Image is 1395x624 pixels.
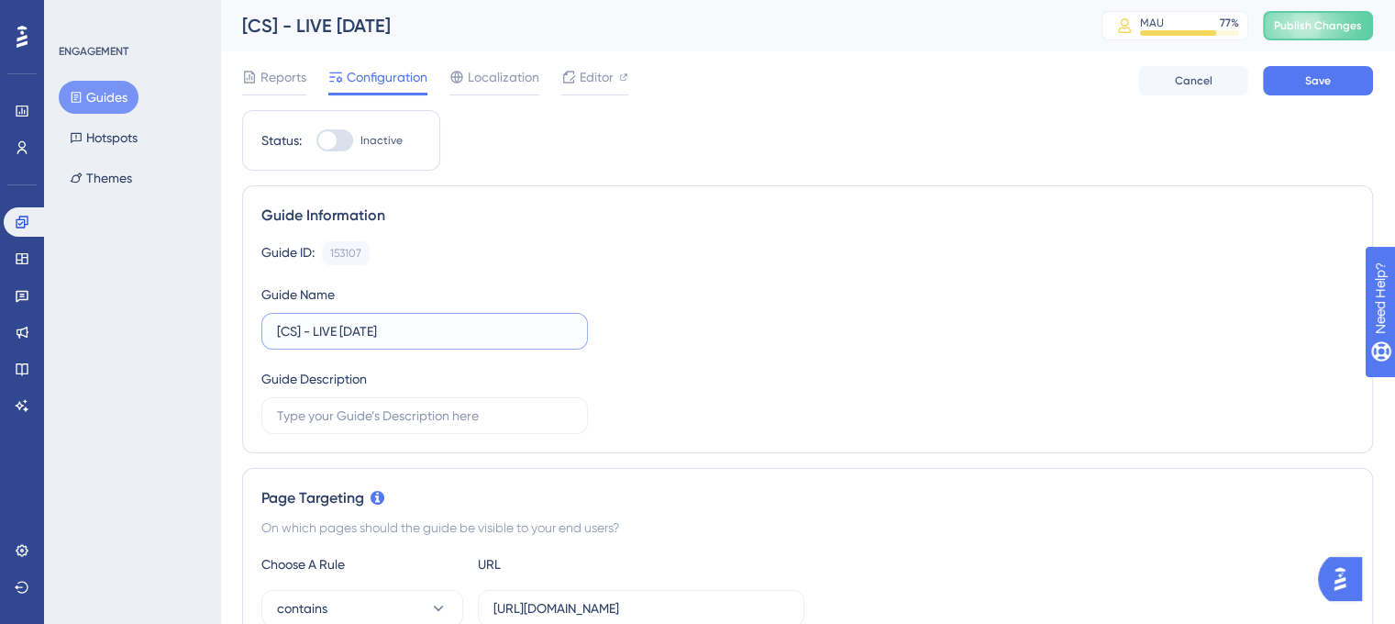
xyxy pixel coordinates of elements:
[1220,16,1239,30] div: 77 %
[493,598,789,618] input: yourwebsite.com/path
[478,553,680,575] div: URL
[1175,73,1212,88] span: Cancel
[43,5,115,27] span: Need Help?
[580,66,614,88] span: Editor
[1138,66,1248,95] button: Cancel
[261,241,315,265] div: Guide ID:
[59,121,149,154] button: Hotspots
[261,487,1354,509] div: Page Targeting
[59,44,128,59] div: ENGAGEMENT
[261,205,1354,227] div: Guide Information
[261,368,367,390] div: Guide Description
[1274,18,1362,33] span: Publish Changes
[261,284,335,306] div: Guide Name
[59,81,138,114] button: Guides
[468,66,539,88] span: Localization
[277,321,572,341] input: Type your Guide’s Name here
[261,129,302,151] div: Status:
[1318,552,1373,607] iframe: UserGuiding AI Assistant Launcher
[1263,11,1373,40] button: Publish Changes
[1140,16,1164,30] div: MAU
[277,406,572,426] input: Type your Guide’s Description here
[347,66,427,88] span: Configuration
[260,66,306,88] span: Reports
[330,246,361,261] div: 153107
[277,597,327,619] span: contains
[261,517,1354,539] div: On which pages should the guide be visible to your end users?
[1305,73,1331,88] span: Save
[242,13,1056,39] div: [CS] - LIVE [DATE]
[360,133,403,148] span: Inactive
[261,553,463,575] div: Choose A Rule
[59,162,143,195] button: Themes
[1263,66,1373,95] button: Save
